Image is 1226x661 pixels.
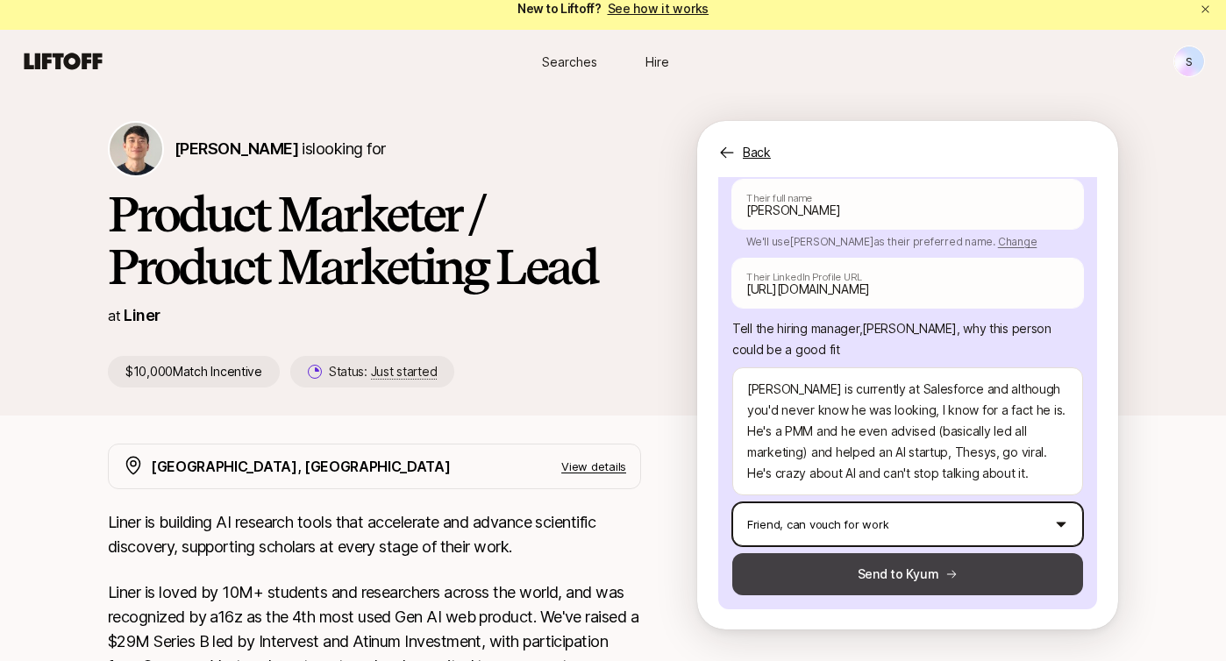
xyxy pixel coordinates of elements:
p: Status: [329,361,437,382]
p: [GEOGRAPHIC_DATA], [GEOGRAPHIC_DATA] [151,455,450,478]
span: [PERSON_NAME] [175,139,298,158]
button: S [1173,46,1205,77]
img: Kyum Kim [110,123,162,175]
span: Just started [371,364,438,380]
h1: Product Marketer / Product Marketing Lead [108,188,641,293]
a: Hire [613,46,701,78]
p: $10,000 Match Incentive [108,356,280,387]
p: Tell the hiring manager, [PERSON_NAME] , why this person could be a good fit [732,318,1083,360]
p: View details [561,458,626,475]
p: We'll use [PERSON_NAME] as their preferred name. [732,229,1083,250]
span: Searches [542,53,597,71]
p: at [108,304,120,327]
textarea: [PERSON_NAME] is currently at Salesforce and although you'd never know he was looking, I know for... [732,367,1083,495]
p: is looking for [175,137,385,161]
p: Liner is building AI research tools that accelerate and advance scientific discovery, supporting ... [108,510,641,559]
p: S [1186,51,1193,72]
a: Liner [124,306,160,324]
a: Searches [525,46,613,78]
a: See how it works [608,1,709,16]
span: Hire [645,53,669,71]
span: Change [998,235,1037,248]
p: Back [743,142,771,163]
button: Send to Kyum [732,553,1083,595]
